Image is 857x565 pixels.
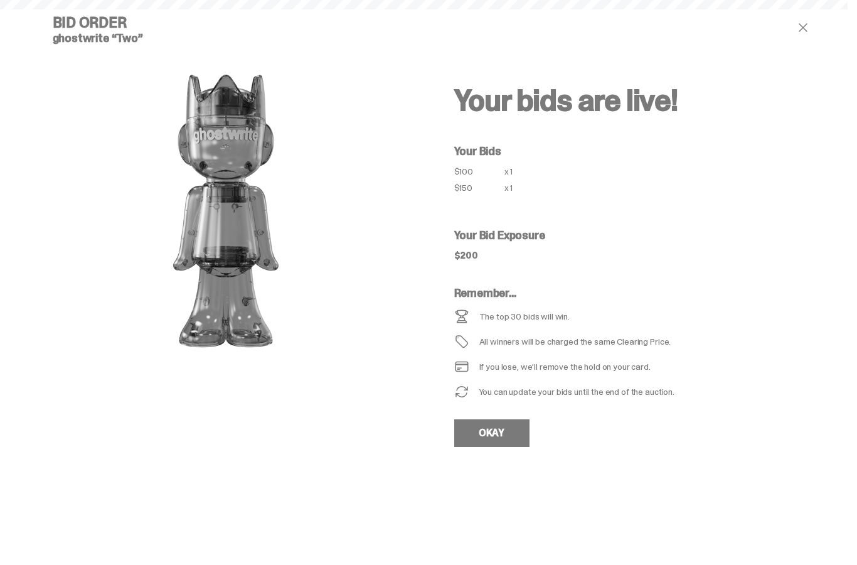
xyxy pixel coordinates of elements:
[53,15,399,30] h4: Bid Order
[454,419,530,447] a: OKAY
[454,183,504,192] div: $150
[100,54,351,368] img: product image
[479,312,570,321] div: The top 30 bids will win.
[504,167,524,183] div: x 1
[454,85,765,116] h2: Your bids are live!
[53,33,399,44] h5: ghostwrite “Two”
[454,230,765,241] h5: Your Bid Exposure
[479,337,685,346] div: All winners will be charged the same Clearing Price.
[479,387,674,396] div: You can update your bids until the end of the auction.
[454,251,478,260] div: $200
[454,288,685,299] h5: Remember...
[454,167,504,176] div: $100
[479,362,651,371] div: If you lose, we’ll remove the hold on your card.
[504,183,524,200] div: x 1
[454,146,765,157] h5: Your Bids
